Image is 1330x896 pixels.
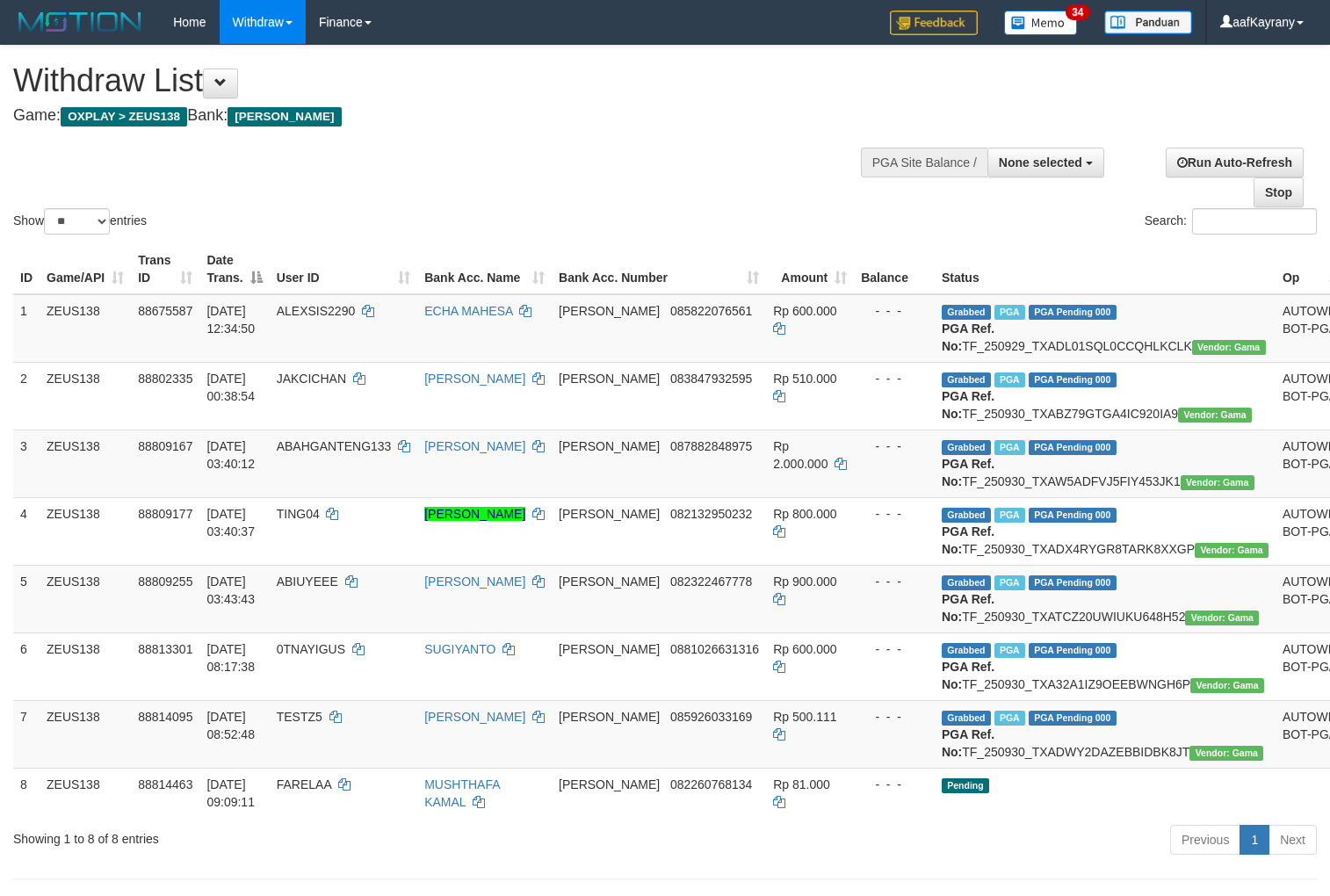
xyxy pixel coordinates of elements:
[670,777,752,791] span: Copy 082260768134 to clipboard
[13,208,147,235] label: Show entries
[13,632,40,700] td: 6
[935,294,1276,363] td: TF_250929_TXADL01SQL0CCQHLKCLK
[199,244,269,294] th: Date Trans.: activate to sort column descending
[1190,678,1264,693] span: Vendor URL: https://trx31.1velocity.biz
[942,305,991,320] span: Grabbed
[670,642,759,656] span: Copy 0881026631316 to clipboard
[13,430,40,497] td: 3
[1189,746,1263,761] span: Vendor URL: https://trx31.1velocity.biz
[942,389,994,421] b: PGA Ref. No:
[670,507,752,521] span: Copy 082132950232 to clipboard
[138,372,192,386] span: 88802335
[206,574,255,606] span: [DATE] 03:43:43
[138,710,192,724] span: 88814095
[61,107,187,126] span: OXPLAY > ZEUS138
[1029,508,1117,523] span: PGA Pending
[1254,177,1304,207] a: Stop
[44,208,110,235] select: Showentries
[942,778,989,793] span: Pending
[138,574,192,589] span: 88809255
[935,497,1276,565] td: TF_250930_TXADX4RYGR8TARK8XXGP
[1145,208,1317,235] label: Search:
[670,304,752,318] span: Copy 085822076561 to clipboard
[206,304,255,336] span: [DATE] 12:34:50
[277,777,331,791] span: FARELAA
[559,507,660,521] span: [PERSON_NAME]
[424,372,525,386] a: [PERSON_NAME]
[138,304,192,318] span: 88675587
[670,574,752,589] span: Copy 082322467778 to clipboard
[670,710,752,724] span: Copy 085926033169 to clipboard
[942,592,994,624] b: PGA Ref. No:
[935,700,1276,768] td: TF_250930_TXADWY2DAZEBBIDBK8JT
[13,244,40,294] th: ID
[942,575,991,590] span: Grabbed
[40,700,131,768] td: ZEUS138
[13,497,40,565] td: 4
[942,660,994,691] b: PGA Ref. No:
[773,642,836,656] span: Rp 600.000
[277,710,322,724] span: TESTZ5
[13,294,40,363] td: 1
[994,508,1025,523] span: Marked by aaftanly
[138,642,192,656] span: 88813301
[1029,711,1117,726] span: PGA Pending
[206,372,255,403] span: [DATE] 00:38:54
[40,430,131,497] td: ZEUS138
[861,776,928,793] div: - - -
[13,565,40,632] td: 5
[861,708,928,726] div: - - -
[424,507,525,521] a: [PERSON_NAME]
[1192,340,1266,355] span: Vendor URL: https://trx31.1velocity.biz
[559,372,660,386] span: [PERSON_NAME]
[935,632,1276,700] td: TF_250930_TXA32A1IZ9OEEBWNGH6P
[138,507,192,521] span: 88809177
[861,505,928,523] div: - - -
[13,362,40,430] td: 2
[559,304,660,318] span: [PERSON_NAME]
[424,574,525,589] a: [PERSON_NAME]
[1166,148,1304,177] a: Run Auto-Refresh
[942,711,991,726] span: Grabbed
[935,565,1276,632] td: TF_250930_TXATCZ20UWIUKU648H52
[994,711,1025,726] span: Marked by aafseijuro
[424,710,525,724] a: [PERSON_NAME]
[559,439,660,453] span: [PERSON_NAME]
[1104,11,1192,34] img: panduan.png
[40,497,131,565] td: ZEUS138
[773,777,830,791] span: Rp 81.000
[424,642,495,656] a: SUGIYANTO
[890,11,978,35] img: Feedback.jpg
[773,710,836,724] span: Rp 500.111
[40,632,131,700] td: ZEUS138
[942,524,994,556] b: PGA Ref. No:
[1066,4,1089,20] span: 34
[40,244,131,294] th: Game/API: activate to sort column ascending
[994,305,1025,320] span: Marked by aafpengsreynich
[424,304,512,318] a: ECHA MAHESA
[1029,575,1117,590] span: PGA Pending
[206,642,255,674] span: [DATE] 08:17:38
[773,507,836,521] span: Rp 800.000
[13,9,147,35] img: MOTION_logo.png
[13,107,869,125] h4: Game: Bank:
[13,768,40,818] td: 8
[1240,825,1269,855] a: 1
[670,439,752,453] span: Copy 087882848975 to clipboard
[942,457,994,488] b: PGA Ref. No:
[417,244,552,294] th: Bank Acc. Name: activate to sort column ascending
[987,148,1104,177] button: None selected
[1029,305,1117,320] span: PGA Pending
[1195,543,1269,558] span: Vendor URL: https://trx31.1velocity.biz
[861,573,928,590] div: - - -
[1192,208,1317,235] input: Search:
[773,372,836,386] span: Rp 510.000
[1029,643,1117,658] span: PGA Pending
[40,565,131,632] td: ZEUS138
[994,575,1025,590] span: Marked by aaftanly
[861,640,928,658] div: - - -
[766,244,854,294] th: Amount: activate to sort column ascending
[1029,440,1117,455] span: PGA Pending
[854,244,935,294] th: Balance
[994,440,1025,455] span: Marked by aaftanly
